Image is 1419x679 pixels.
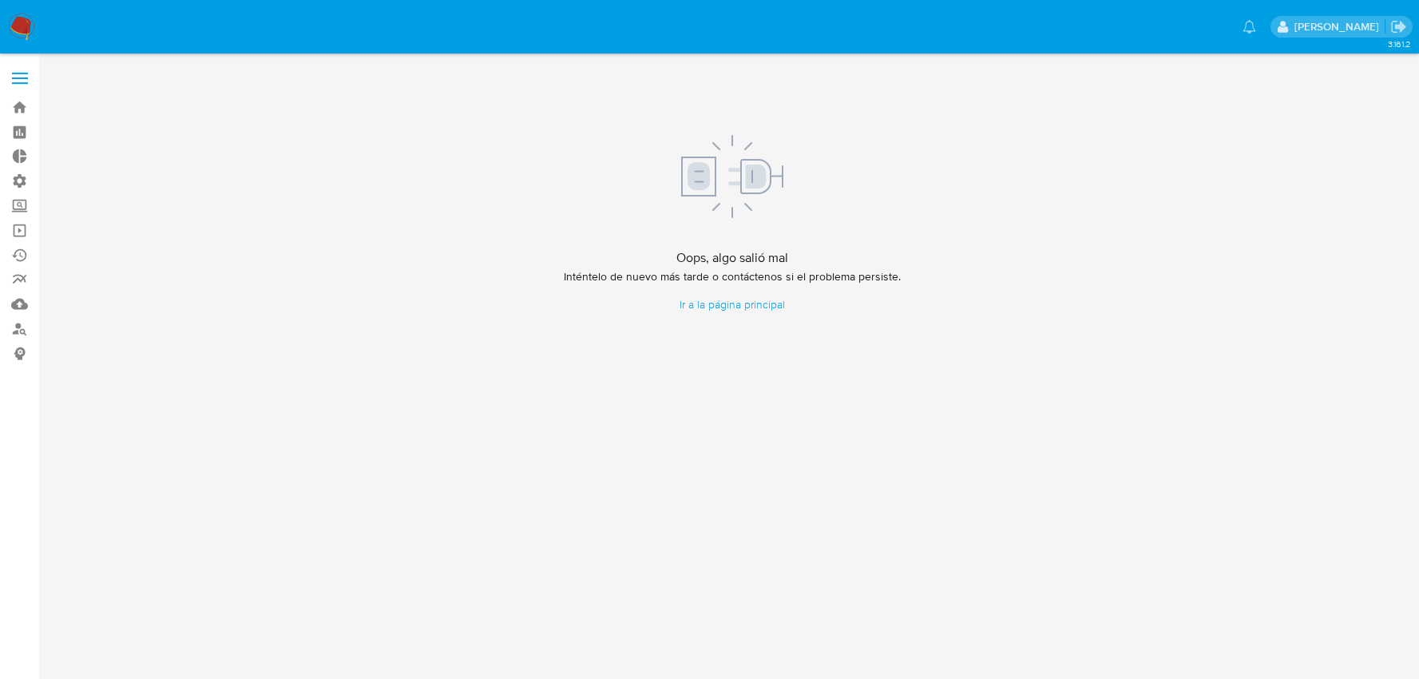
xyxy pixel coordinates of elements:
h4: Oops, algo salió mal [564,250,901,266]
p: Inténtelo de nuevo más tarde o contáctenos si el problema persiste. [564,269,901,284]
p: sandra.chabay@mercadolibre.com [1294,19,1385,34]
a: Ir a la página principal [564,297,901,312]
a: Salir [1390,18,1407,35]
a: Notificaciones [1243,20,1256,34]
